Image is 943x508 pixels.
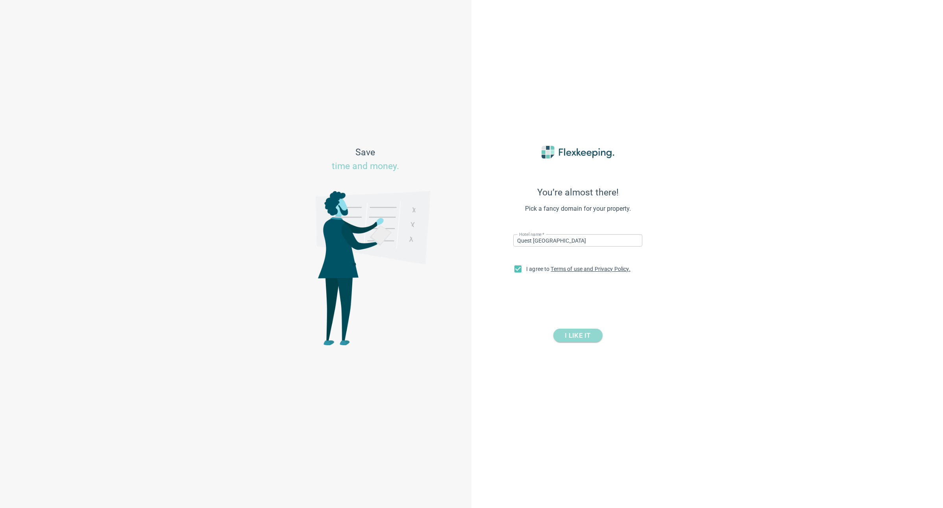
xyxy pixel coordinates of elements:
a: Terms of use and Privacy Policy. [551,266,630,272]
span: You’re almost there! [491,187,664,198]
span: I agree to [526,266,631,272]
span: Save [332,146,399,173]
button: I LIKE IT [553,329,603,342]
span: I LIKE IT [565,329,590,342]
span: time and money. [332,161,399,171]
span: Pick a fancy domain for your property. [491,204,664,214]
